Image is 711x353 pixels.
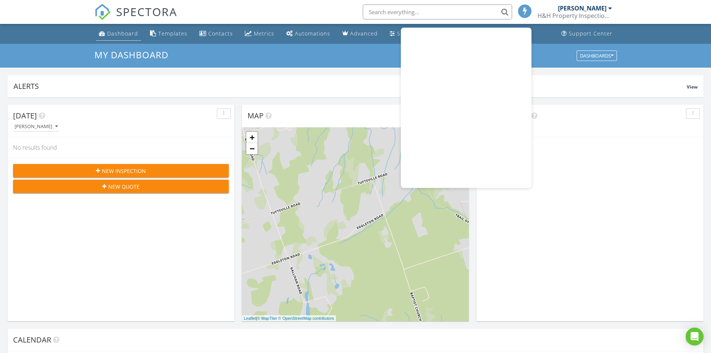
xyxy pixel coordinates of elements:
[242,27,277,41] a: Metrics
[116,4,177,19] span: SPECTORA
[569,30,612,37] div: Support Center
[15,124,58,129] div: [PERSON_NAME]
[158,30,187,37] div: Templates
[94,10,177,26] a: SPECTORA
[580,53,614,58] div: Dashboards
[7,137,234,158] div: No results found
[102,167,146,175] span: New Inspection
[196,27,236,41] a: Contacts
[107,30,138,37] div: Dashboard
[295,30,330,37] div: Automations
[558,4,606,12] div: [PERSON_NAME]
[208,30,233,37] div: Contacts
[577,50,617,61] button: Dashboards
[13,335,51,345] span: Calendar
[13,111,37,121] span: [DATE]
[387,27,422,41] a: Settings
[397,30,420,37] div: Settings
[558,27,615,41] a: Support Center
[477,137,704,158] div: No results found
[339,27,381,41] a: Advanced
[350,30,378,37] div: Advanced
[13,122,59,132] button: [PERSON_NAME]
[283,27,333,41] a: Automations (Basic)
[257,316,277,321] a: © MapTiler
[246,132,258,143] a: Zoom in
[363,4,512,19] input: Search everything...
[13,81,687,91] div: Alerts
[13,164,229,177] button: New Inspection
[147,27,190,41] a: Templates
[254,30,274,37] div: Metrics
[108,183,140,191] span: New Quote
[686,328,704,346] div: Open Intercom Messenger
[246,143,258,154] a: Zoom out
[94,4,111,20] img: The Best Home Inspection Software - Spectora
[278,316,334,321] a: © OpenStreetMap contributors
[13,180,229,193] button: New Quote
[242,315,336,322] div: |
[244,316,256,321] a: Leaflet
[687,84,698,90] span: View
[537,12,612,19] div: H&H Property Inspection Services Inc.
[96,27,141,41] a: Dashboard
[247,111,263,121] span: Map
[94,49,168,61] span: My Dashboard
